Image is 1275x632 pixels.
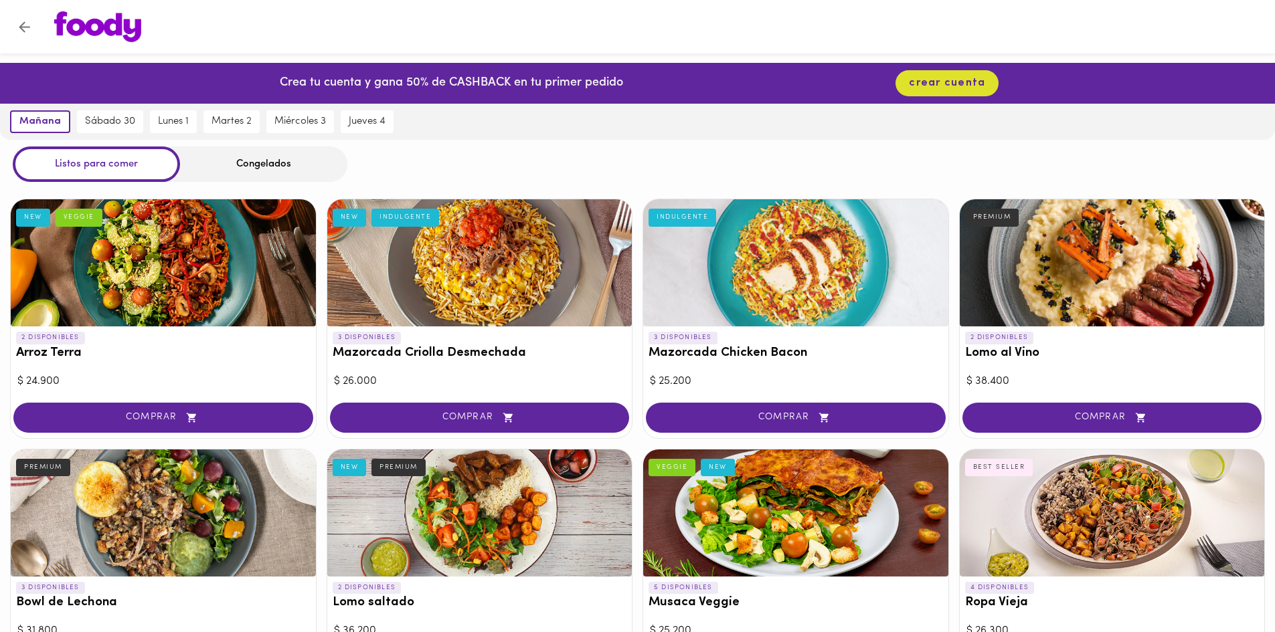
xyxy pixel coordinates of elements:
div: BEST SELLER [965,459,1033,476]
button: miércoles 3 [266,110,334,133]
h3: Bowl de Lechona [16,596,311,610]
div: Lomo saltado [327,449,632,576]
div: INDULGENTE [371,209,439,226]
div: $ 24.900 [17,374,309,389]
p: 3 DISPONIBLES [16,582,85,594]
div: NEW [16,209,50,226]
div: NEW [701,459,735,476]
div: PREMIUM [16,459,70,476]
p: 2 DISPONIBLES [965,332,1034,344]
div: Mazorcada Chicken Bacon [643,199,948,326]
button: COMPRAR [330,403,630,433]
p: 3 DISPONIBLES [649,332,717,344]
div: $ 25.200 [650,374,942,389]
img: logo.png [54,11,141,42]
button: COMPRAR [13,403,313,433]
button: mañana [10,110,70,133]
span: COMPRAR [347,412,613,423]
span: miércoles 3 [274,116,326,128]
div: INDULGENTE [649,209,716,226]
div: PREMIUM [371,459,426,476]
div: VEGGIE [56,209,102,226]
span: martes 2 [211,116,252,128]
button: Volver [8,11,41,43]
div: Listos para comer [13,146,180,182]
p: 2 DISPONIBLES [16,332,85,344]
div: $ 26.000 [334,374,626,389]
span: sábado 30 [85,116,135,128]
span: jueves 4 [349,116,386,128]
div: Congelados [180,146,347,182]
p: 4 DISPONIBLES [965,582,1035,594]
h3: Lomo al Vino [965,346,1260,360]
div: $ 38.400 [966,374,1258,389]
span: lunes 1 [158,116,189,128]
p: Crea tu cuenta y gana 50% de CASHBACK en tu primer pedido [280,75,623,92]
h3: Ropa Vieja [965,596,1260,610]
button: jueves 4 [341,110,394,133]
button: sábado 30 [77,110,143,133]
h3: Mazorcada Chicken Bacon [649,346,943,360]
span: COMPRAR [979,412,1246,423]
h3: Arroz Terra [16,346,311,360]
div: PREMIUM [965,209,1019,226]
div: Ropa Vieja [960,449,1265,576]
p: 5 DISPONIBLES [649,582,718,594]
h3: Mazorcada Criolla Desmechada [333,346,627,360]
div: Mazorcada Criolla Desmechada [327,199,632,326]
div: Arroz Terra [11,199,316,326]
button: COMPRAR [646,403,946,433]
button: martes 2 [203,110,260,133]
div: VEGGIE [649,459,695,476]
h3: Lomo saltado [333,596,627,610]
div: Musaca Veggie [643,449,948,576]
button: crear cuenta [896,70,999,96]
button: COMPRAR [962,403,1262,433]
span: COMPRAR [30,412,296,423]
span: crear cuenta [909,77,985,90]
h3: Musaca Veggie [649,596,943,610]
div: Lomo al Vino [960,199,1265,326]
div: Bowl de Lechona [11,449,316,576]
p: 2 DISPONIBLES [333,582,402,594]
span: COMPRAR [663,412,929,423]
span: mañana [19,116,61,128]
div: NEW [333,209,367,226]
div: NEW [333,459,367,476]
button: lunes 1 [150,110,197,133]
p: 3 DISPONIBLES [333,332,402,344]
